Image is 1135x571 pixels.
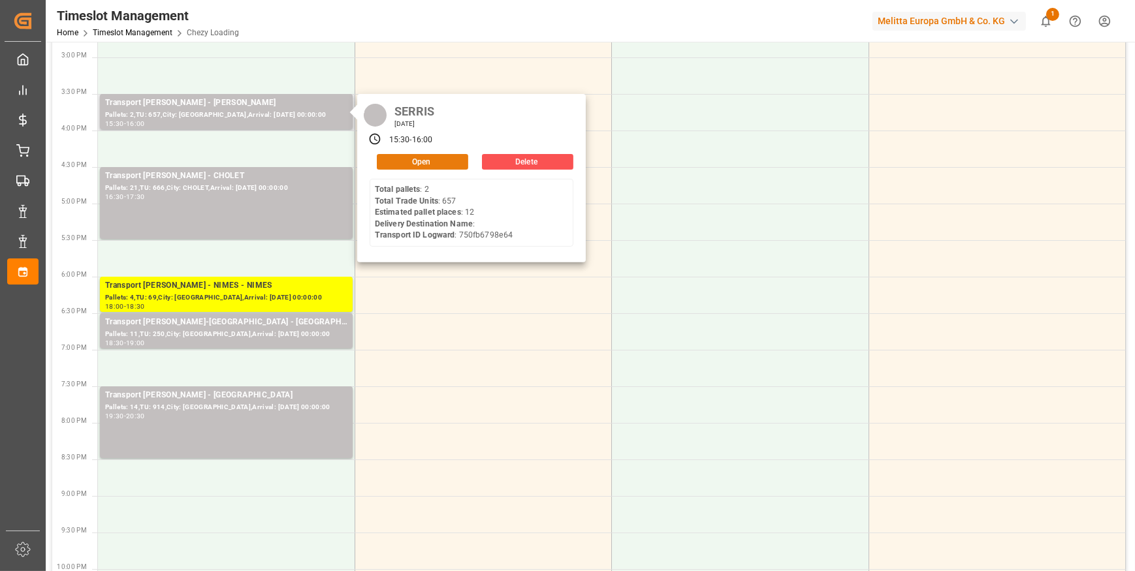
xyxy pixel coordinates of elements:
[375,208,461,217] b: Estimated pallet places
[124,340,126,346] div: -
[105,402,347,413] div: Pallets: 14,TU: 914,City: [GEOGRAPHIC_DATA],Arrival: [DATE] 00:00:00
[409,134,411,146] div: -
[105,183,347,194] div: Pallets: 21,TU: 666,City: CHOLET,Arrival: [DATE] 00:00:00
[57,28,78,37] a: Home
[375,196,438,206] b: Total Trade Units
[124,413,126,419] div: -
[124,194,126,200] div: -
[57,563,87,570] span: 10:00 PM
[105,329,347,340] div: Pallets: 11,TU: 250,City: [GEOGRAPHIC_DATA],Arrival: [DATE] 00:00:00
[126,194,145,200] div: 17:30
[105,413,124,419] div: 19:30
[105,303,124,309] div: 18:00
[124,121,126,127] div: -
[105,316,347,329] div: Transport [PERSON_NAME]-[GEOGRAPHIC_DATA] - [GEOGRAPHIC_DATA]-[GEOGRAPHIC_DATA]
[105,279,347,292] div: Transport [PERSON_NAME] - NIMES - NIMES
[375,219,473,228] b: Delivery Destination Name
[105,194,124,200] div: 16:30
[61,234,87,241] span: 5:30 PM
[61,88,87,95] span: 3:30 PM
[61,380,87,388] span: 7:30 PM
[390,119,440,129] div: [DATE]
[105,292,347,303] div: Pallets: 4,TU: 69,City: [GEOGRAPHIC_DATA],Arrival: [DATE] 00:00:00
[105,389,347,402] div: Transport [PERSON_NAME] - [GEOGRAPHIC_DATA]
[375,230,455,239] b: Transport ID Logward
[412,134,433,146] div: 16:00
[105,121,124,127] div: 15:30
[105,110,347,121] div: Pallets: 2,TU: 657,City: [GEOGRAPHIC_DATA],Arrival: [DATE] 00:00:00
[61,417,87,424] span: 8:00 PM
[61,527,87,534] span: 9:30 PM
[872,12,1026,31] div: Melitta Europa GmbH & Co. KG
[872,8,1031,33] button: Melitta Europa GmbH & Co. KG
[61,490,87,497] span: 9:00 PM
[377,154,468,170] button: Open
[61,307,87,315] span: 6:30 PM
[105,170,347,183] div: Transport [PERSON_NAME] - CHOLET
[126,340,145,346] div: 19:00
[1031,7,1061,36] button: show 1 new notifications
[61,198,87,205] span: 5:00 PM
[61,271,87,278] span: 6:00 PM
[126,413,145,419] div: 20:30
[1061,7,1090,36] button: Help Center
[1046,8,1059,21] span: 1
[124,303,126,309] div: -
[390,100,440,119] div: SERRIS
[57,6,239,25] div: Timeslot Management
[61,52,87,59] span: 3:00 PM
[105,97,347,110] div: Transport [PERSON_NAME] - [PERSON_NAME]
[375,184,513,241] div: : 2 : 657 : 12 : : 750fb6798e64
[61,454,87,461] span: 8:30 PM
[61,161,87,168] span: 4:30 PM
[482,154,573,170] button: Delete
[105,340,124,346] div: 18:30
[93,28,172,37] a: Timeslot Management
[61,344,87,351] span: 7:00 PM
[375,185,421,194] b: Total pallets
[126,121,145,127] div: 16:00
[389,134,410,146] div: 15:30
[61,125,87,132] span: 4:00 PM
[126,303,145,309] div: 18:30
